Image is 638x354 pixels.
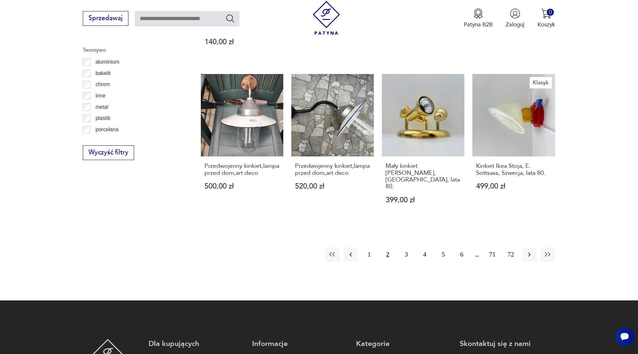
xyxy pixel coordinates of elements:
p: chrom [96,80,110,89]
p: Zaloguj [506,21,524,28]
button: 0Koszyk [537,8,555,28]
a: Przedwojenny kinkiet,lampa przed dom,art decoPrzedwojenny kinkiet,lampa przed dom,art deco500,00 zł [201,74,283,219]
p: 999,00 zł [476,31,552,39]
p: metal [96,103,108,112]
h3: Mały kinkiet [PERSON_NAME], [GEOGRAPHIC_DATA], lata 80. [386,163,461,190]
p: Tworzywo [83,46,181,54]
button: 3 [399,247,413,262]
p: plastik [96,114,110,123]
p: 520,00 zł [295,183,370,190]
p: Koszyk [537,21,555,28]
p: 500,00 zł [205,183,280,190]
p: Patyna B2B [464,21,493,28]
button: 1 [362,247,376,262]
a: KlasykKinkiet Ikea Stoja, E. Sottsass, Szwecja, lata 80.Kinkiet Ikea Stoja, E. Sottsass, Szwecja,... [472,74,555,219]
a: Ikona medaluPatyna B2B [464,8,493,28]
button: Szukaj [225,13,235,23]
p: 140,00 zł [205,39,280,46]
p: Informacje [252,339,348,349]
button: 6 [455,247,469,262]
a: Przedwojenny kinkiet,lampa przed dom,art decoPrzedwojenny kinkiet,lampa przed dom,art deco520,00 zł [291,74,374,219]
button: 71 [485,247,500,262]
p: porcelit [96,136,112,145]
p: porcelana [96,125,119,134]
button: Wyczyść filtry [83,145,134,160]
img: Ikona koszyka [541,8,552,19]
button: 5 [436,247,451,262]
a: Sprzedawaj [83,16,128,21]
button: Sprzedawaj [83,11,128,26]
p: 165,00 zł [295,31,370,39]
p: Skontaktuj się z nami [460,339,555,349]
p: 399,00 zł [386,197,461,204]
img: Patyna - sklep z meblami i dekoracjami vintage [309,1,343,35]
p: Dla kupujących [149,339,244,349]
button: 4 [417,247,432,262]
button: Zaloguj [506,8,524,28]
p: inne [96,91,105,100]
p: bakelit [96,69,111,78]
button: 72 [504,247,518,262]
a: Mały kinkiet Grossmann, Niemcy, lata 80.Mały kinkiet [PERSON_NAME], [GEOGRAPHIC_DATA], lata 80.39... [382,74,464,219]
h3: Kinkiet Ikea Stoja, E. Sottsass, Szwecja, lata 80. [476,163,552,176]
img: Ikonka użytkownika [510,8,520,19]
button: 2 [381,247,395,262]
p: aluminium [96,58,119,66]
iframe: Smartsupp widget button [615,327,634,346]
button: Patyna B2B [464,8,493,28]
p: Kategorie [356,339,452,349]
p: 499,00 zł [476,183,552,190]
div: 0 [547,9,554,16]
h3: Przedwojenny kinkiet,lampa przed dom,art deco [295,163,370,176]
h3: Przedwojenny kinkiet,lampa przed dom,art deco [205,163,280,176]
img: Ikona medalu [473,8,483,19]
